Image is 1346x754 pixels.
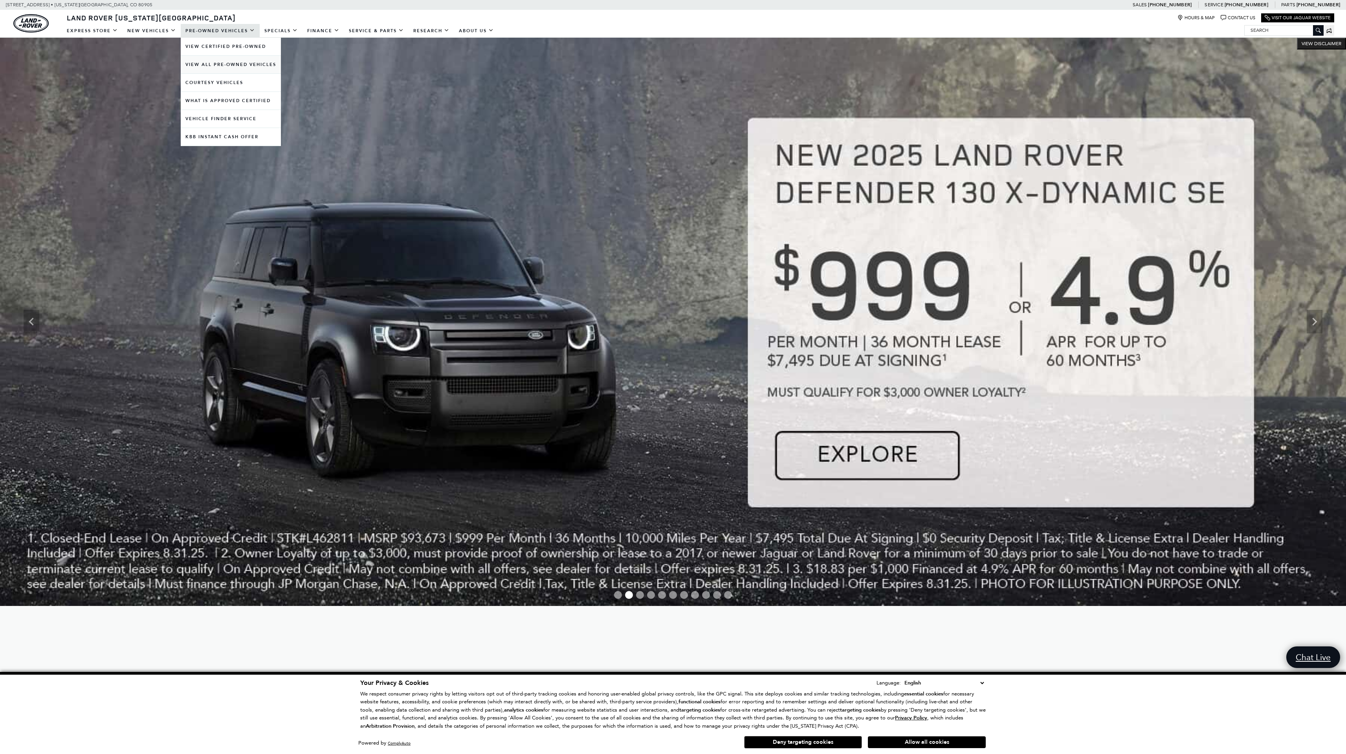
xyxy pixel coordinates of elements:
a: Vehicle Finder Service [181,110,281,128]
span: Go to slide 6 [669,591,677,599]
div: Previous [24,310,39,333]
span: Go to slide 1 [614,591,622,599]
select: Language Select [902,679,986,687]
a: Land Rover [US_STATE][GEOGRAPHIC_DATA] [62,13,240,22]
span: Go to slide 3 [636,591,644,599]
span: Go to slide 2 [625,591,633,599]
button: VIEW DISCLAIMER [1297,38,1346,49]
a: What Is Approved Certified [181,92,281,110]
strong: targeting cookies [679,706,720,714]
a: Privacy Policy [895,715,927,721]
a: [PHONE_NUMBER] [1225,2,1268,8]
a: [PHONE_NUMBER] [1296,2,1340,8]
span: Parts [1281,2,1295,7]
strong: Arbitration Provision [366,723,414,730]
input: Search [1245,26,1323,35]
div: Next [1307,310,1322,333]
a: Courtesy Vehicles [181,74,281,92]
div: Language: [877,680,901,685]
span: VIEW DISCLAIMER [1302,40,1341,47]
span: Go to slide 5 [658,591,666,599]
a: Hours & Map [1177,15,1215,21]
img: Land Rover [13,14,49,33]
a: Service & Parts [344,24,409,38]
a: Contact Us [1221,15,1255,21]
span: Service [1205,2,1223,7]
span: Go to slide 8 [691,591,699,599]
p: We respect consumer privacy rights by letting visitors opt out of third-party tracking cookies an... [360,690,986,730]
span: Your Privacy & Cookies [360,679,429,687]
a: Visit Our Jaguar Website [1265,15,1331,21]
div: Powered by [358,741,411,746]
span: Go to slide 4 [647,591,655,599]
span: Sales [1133,2,1147,7]
span: Land Rover [US_STATE][GEOGRAPHIC_DATA] [67,13,236,22]
a: Chat Live [1286,646,1340,668]
button: Allow all cookies [868,736,986,748]
strong: essential cookies [904,690,943,697]
button: Deny targeting cookies [744,736,862,749]
nav: Main Navigation [62,24,499,38]
a: Research [409,24,454,38]
a: EXPRESS STORE [62,24,123,38]
a: View Certified Pre-Owned [181,38,281,55]
strong: targeting cookies [840,706,881,714]
u: Privacy Policy [895,714,927,721]
a: land-rover [13,14,49,33]
a: KBB Instant Cash Offer [181,128,281,146]
a: New Vehicles [123,24,181,38]
a: Finance [303,24,344,38]
span: Go to slide 7 [680,591,688,599]
a: About Us [454,24,499,38]
span: Chat Live [1292,652,1335,662]
a: Specials [260,24,303,38]
a: View All Pre-Owned Vehicles [181,56,281,73]
a: [PHONE_NUMBER] [1148,2,1192,8]
a: ComplyAuto [388,741,411,746]
span: Go to slide 11 [724,591,732,599]
span: Go to slide 9 [702,591,710,599]
strong: analytics cookies [504,706,543,714]
strong: functional cookies [679,698,721,705]
a: [STREET_ADDRESS] • [US_STATE][GEOGRAPHIC_DATA], CO 80905 [6,2,152,7]
a: Pre-Owned Vehicles [181,24,260,38]
span: Go to slide 10 [713,591,721,599]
